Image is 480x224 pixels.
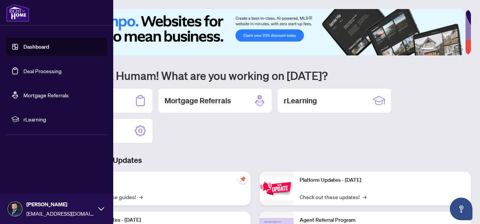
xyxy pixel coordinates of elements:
button: 2 [436,48,439,51]
span: → [363,193,366,201]
h2: rLearning [284,95,317,106]
span: → [139,193,143,201]
button: 1 [421,48,433,51]
a: Deal Processing [23,68,62,74]
a: Dashboard [23,43,49,50]
span: [EMAIL_ADDRESS][DOMAIN_NAME] [26,209,94,218]
h1: Welcome back Humam! What are you working on [DATE]? [39,68,471,83]
span: rLearning [23,115,102,123]
button: 6 [460,48,463,51]
h2: Mortgage Referrals [165,95,231,106]
a: Check out these updates!→ [300,193,366,201]
img: logo [6,4,29,22]
span: pushpin [238,175,248,184]
img: Slide 0 [39,9,465,55]
span: [PERSON_NAME] [26,200,94,209]
img: Profile Icon [8,202,22,216]
p: Platform Updates - [DATE] [300,176,465,184]
button: 3 [442,48,445,51]
p: Self-Help [79,176,245,184]
a: Mortgage Referrals [23,92,69,98]
img: Platform Updates - June 23, 2025 [260,176,294,200]
button: Open asap [450,198,472,220]
button: 5 [454,48,457,51]
h3: Brokerage & Industry Updates [39,155,471,166]
button: 4 [448,48,451,51]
